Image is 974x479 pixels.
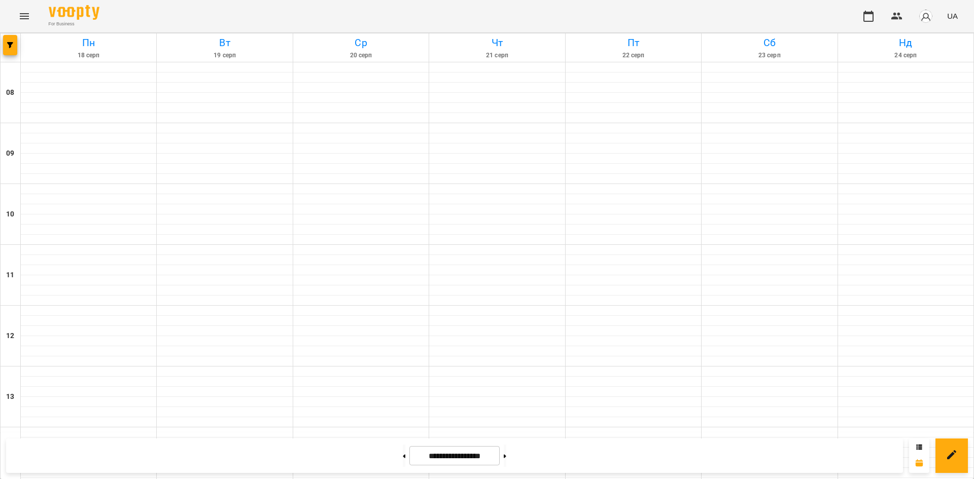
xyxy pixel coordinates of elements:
h6: Пт [567,35,700,51]
h6: 11 [6,270,14,281]
img: Voopty Logo [49,5,99,20]
span: For Business [49,21,99,27]
h6: 18 серп [22,51,155,60]
h6: 08 [6,87,14,98]
h6: 10 [6,209,14,220]
h6: Сб [703,35,836,51]
h6: Чт [431,35,563,51]
span: UA [947,11,958,21]
h6: 22 серп [567,51,700,60]
h6: Ср [295,35,427,51]
h6: Пн [22,35,155,51]
h6: 24 серп [840,51,972,60]
h6: 20 серп [295,51,427,60]
button: Menu [12,4,37,28]
img: avatar_s.png [919,9,933,23]
h6: Вт [158,35,291,51]
h6: Нд [840,35,972,51]
h6: 19 серп [158,51,291,60]
h6: 13 [6,391,14,402]
h6: 09 [6,148,14,159]
h6: 21 серп [431,51,563,60]
h6: 12 [6,330,14,342]
h6: 23 серп [703,51,836,60]
button: UA [943,7,962,25]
